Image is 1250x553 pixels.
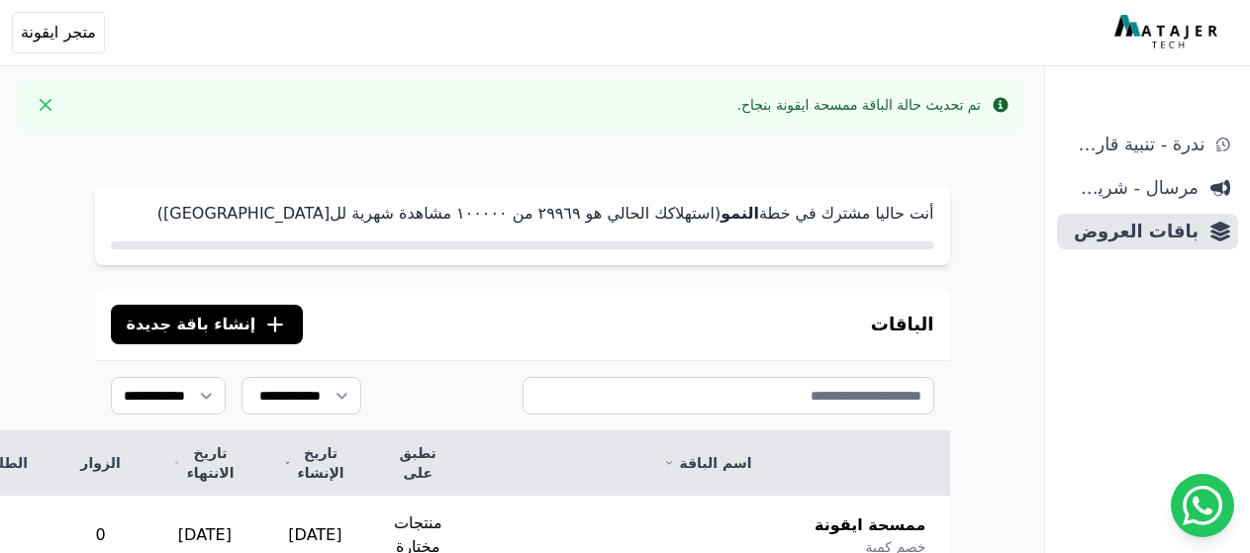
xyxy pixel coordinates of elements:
a: تاريخ الإنشاء [284,443,346,483]
strong: النمو [721,204,759,223]
a: تاريخ الانتهاء [173,443,237,483]
div: تم تحديث حالة الباقة ممسحة ايقونة بنجاح. [737,95,981,115]
p: أنت حاليا مشترك في خطة (استهلاكك الحالي هو ٢٩٩٦٩ من ١۰۰۰۰۰ مشاهدة شهرية لل[GEOGRAPHIC_DATA]) [111,202,934,226]
button: متجر ايقونة [12,12,105,53]
span: إنشاء باقة جديدة [127,313,256,336]
th: تطبق على [370,431,466,496]
button: إنشاء باقة جديدة [111,305,304,344]
h3: الباقات [871,311,934,338]
span: ندرة - تنبية قارب علي النفاذ [1065,131,1204,158]
a: اسم الباقة [489,453,925,473]
span: ممسحة ايقونة [815,513,925,537]
img: MatajerTech Logo [1114,15,1222,50]
th: الزوار [51,431,149,496]
span: باقات العروض [1065,218,1199,245]
span: متجر ايقونة [21,21,96,45]
button: Close [30,89,61,121]
span: مرسال - شريط دعاية [1065,174,1199,202]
